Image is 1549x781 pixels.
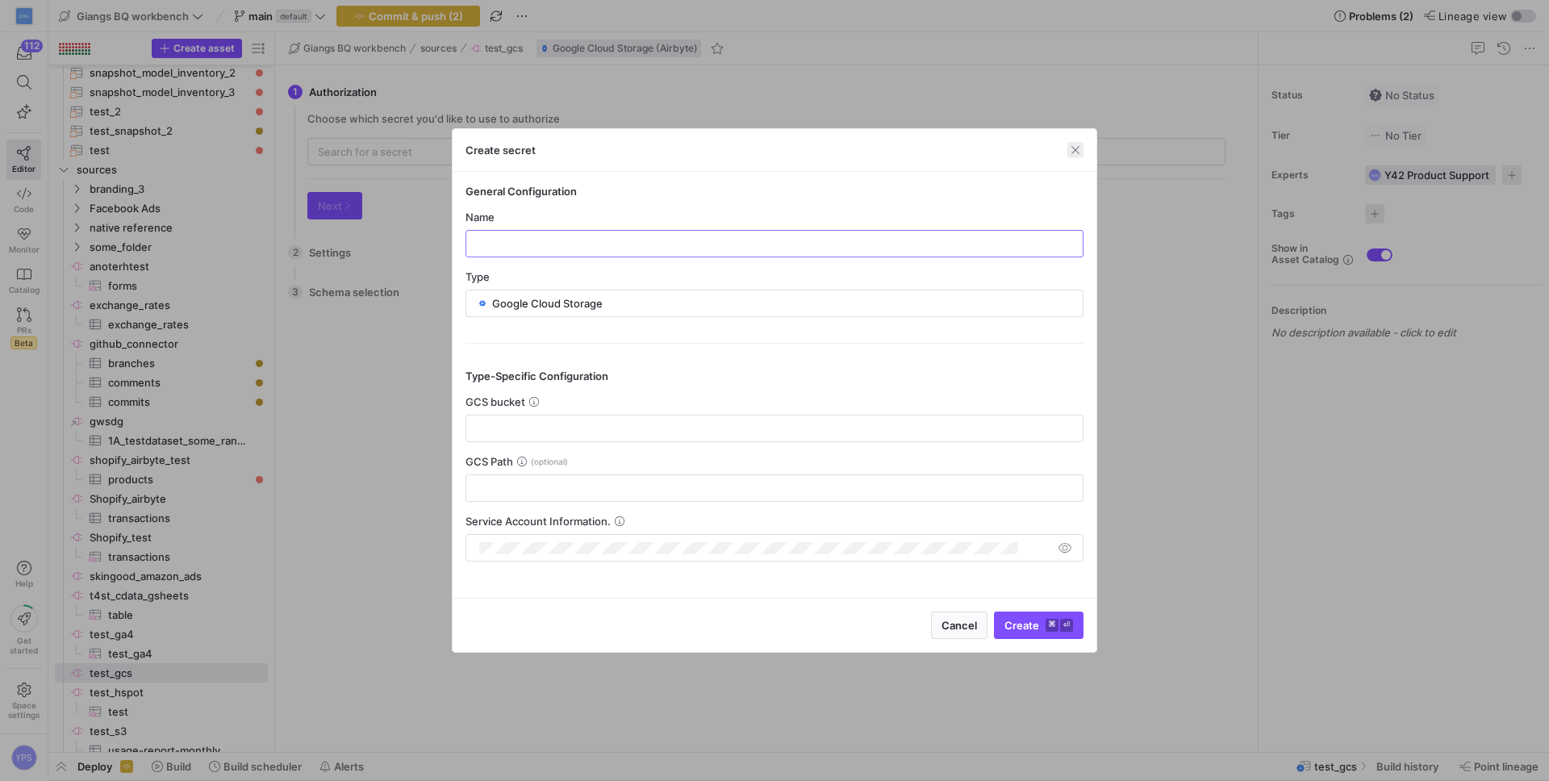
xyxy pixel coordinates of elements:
h4: Type-Specific Configuration [466,370,1083,382]
span: Create [1004,619,1073,632]
span: Cancel [942,619,977,632]
span: GCS bucket [466,395,525,408]
h4: General Configuration [466,185,1083,198]
div: Type [466,270,1083,283]
span: GCS Path [466,455,513,468]
button: Cancel [931,612,987,639]
kbd: ⌘ [1046,619,1058,632]
span: Name [466,211,495,223]
kbd: ⏎ [1060,619,1073,632]
button: Create⌘⏎ [994,612,1083,639]
img: undefined [476,299,489,308]
span: Service Account Information. [466,515,611,528]
h3: Create secret [466,144,536,157]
